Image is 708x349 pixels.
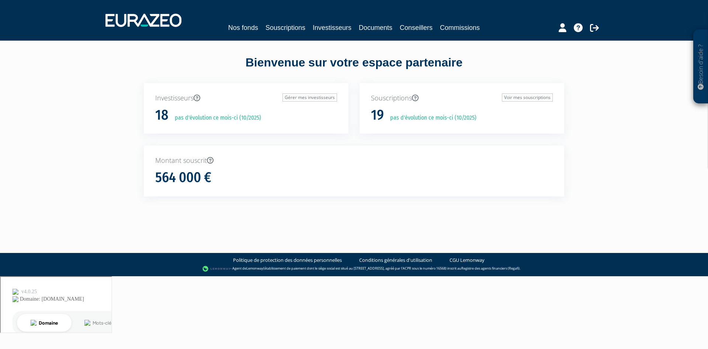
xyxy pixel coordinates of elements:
div: v 4.0.25 [21,12,36,18]
a: Voir mes souscriptions [502,93,553,102]
p: pas d'évolution ce mois-ci (10/2025) [170,114,261,122]
p: Montant souscrit [155,156,553,165]
a: Commissions [440,23,480,33]
div: Bienvenue sur votre espace partenaire [138,54,570,83]
img: tab_domain_overview_orange.svg [30,43,36,49]
img: tab_keywords_by_traffic_grey.svg [84,43,90,49]
a: Gérer mes investisseurs [282,93,337,102]
h1: 564 000 € [155,170,211,185]
a: CGU Lemonway [450,257,485,264]
a: Lemonway [246,266,263,271]
p: Souscriptions [371,93,553,103]
h1: 19 [371,107,384,123]
div: Mots-clés [92,44,113,48]
img: website_grey.svg [12,19,18,25]
h1: 18 [155,107,169,123]
a: Investisseurs [313,23,351,33]
img: 1732889491-logotype_eurazeo_blanc_rvb.png [105,14,181,27]
a: Documents [359,23,392,33]
a: Conditions générales d'utilisation [359,257,432,264]
p: pas d'évolution ce mois-ci (10/2025) [385,114,476,122]
img: logo_orange.svg [12,12,18,18]
a: Registre des agents financiers (Regafi) [461,266,520,271]
p: Investisseurs [155,93,337,103]
p: Besoin d'aide ? [697,34,705,100]
img: logo-lemonway.png [202,265,231,273]
a: Souscriptions [265,23,305,33]
div: Domaine: [DOMAIN_NAME] [19,19,83,25]
div: - Agent de (établissement de paiement dont le siège social est situé au [STREET_ADDRESS], agréé p... [7,265,701,273]
a: Politique de protection des données personnelles [233,257,342,264]
div: Domaine [38,44,57,48]
a: Nos fonds [228,23,258,33]
a: Conseillers [400,23,433,33]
